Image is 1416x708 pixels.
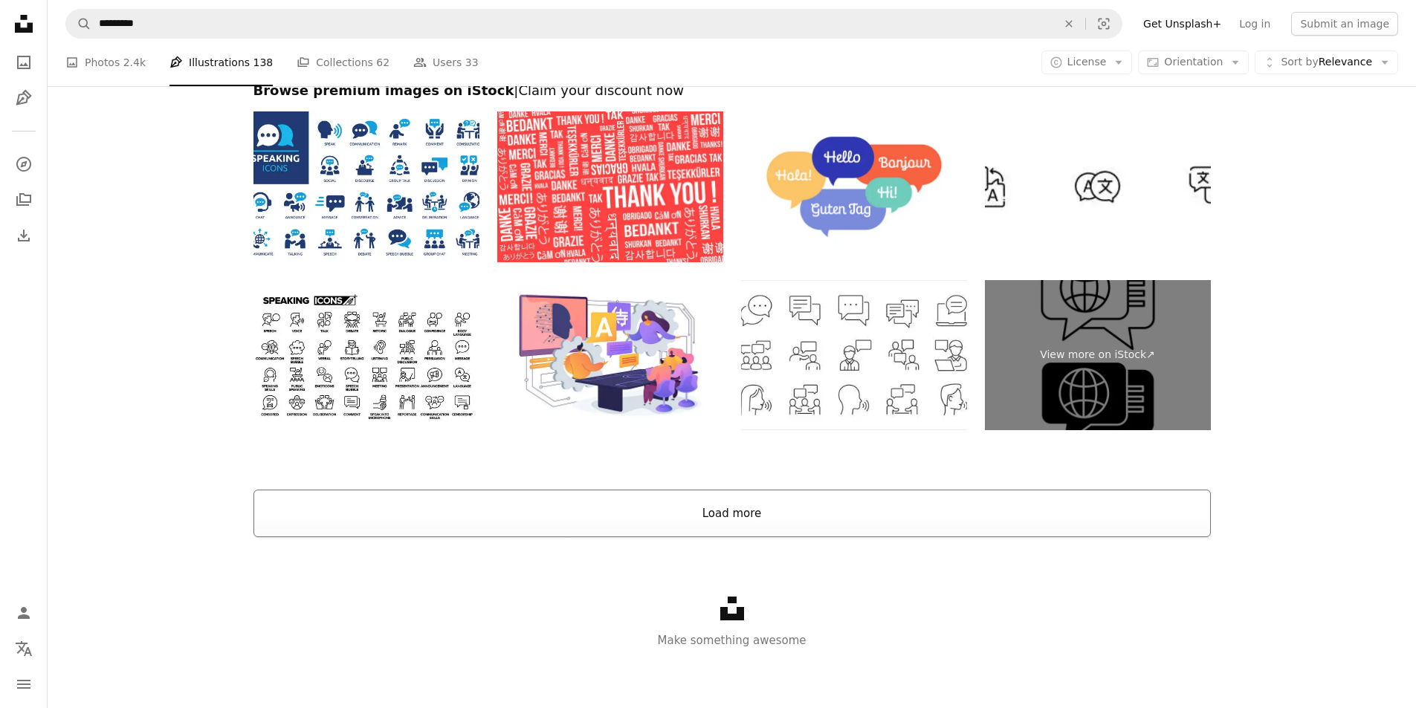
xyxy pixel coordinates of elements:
a: Home — Unsplash [9,9,39,42]
h2: Browse premium images on iStock [253,82,1211,100]
p: Make something awesome [48,631,1416,649]
button: Visual search [1086,10,1122,38]
img: Translator app icon set. Translation sign. Chat bubbles with language translation icons. Multilin... [985,111,1211,262]
a: View more on iStock↗ [985,280,1211,431]
a: Explore [9,149,39,179]
span: 33 [465,54,479,71]
span: 2.4k [123,54,146,71]
a: Get Unsplash+ [1134,12,1230,36]
a: Users 33 [413,39,479,86]
a: Download History [9,221,39,250]
img: Thank You In Many Languages In A Word Cloud [497,111,723,262]
button: Menu [9,669,39,699]
a: Photos [9,48,39,77]
button: Clear [1053,10,1085,38]
button: Language [9,634,39,663]
button: Load more [253,490,1211,537]
a: Collections [9,185,39,215]
span: License [1067,56,1107,68]
span: | Claim your discount now [514,82,684,98]
span: Relevance [1281,55,1372,70]
img: Real-Time Language Translation Tools abstract concept vector illustration. [497,280,723,431]
img: Speaking line icon set. Group of object. Speech, talk, voice, dialogue, communication, speech bub... [253,280,479,431]
span: Sort by [1281,56,1318,68]
img: Speaking icon set. [253,111,479,262]
button: License [1041,51,1133,74]
form: Find visuals sitewide [65,9,1122,39]
button: Orientation [1138,51,1249,74]
img: Colorful Speech Bubbles set with Hello in Different Languages [741,111,967,262]
span: Orientation [1164,56,1223,68]
button: Search Unsplash [66,10,91,38]
a: Illustrations [9,83,39,113]
a: Log in / Sign up [9,598,39,628]
img: Speaking thin line icons. Editable stroke. For website marketing design, logo, app, template, ui,... [741,280,967,431]
a: Log in [1230,12,1279,36]
button: Submit an image [1291,12,1398,36]
span: 62 [376,54,389,71]
a: Photos 2.4k [65,39,146,86]
button: Sort byRelevance [1255,51,1398,74]
a: Collections 62 [297,39,389,86]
